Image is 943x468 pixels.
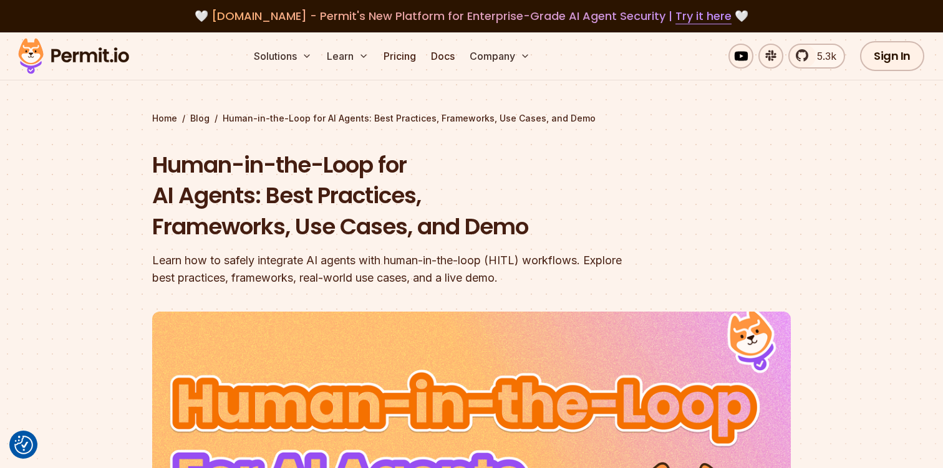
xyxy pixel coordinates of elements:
img: Permit logo [12,35,135,77]
a: Try it here [675,8,732,24]
div: / / [152,112,791,125]
h1: Human-in-the-Loop for AI Agents: Best Practices, Frameworks, Use Cases, and Demo [152,150,631,242]
div: 🤍 🤍 [30,7,913,25]
span: 5.3k [810,49,836,64]
a: Sign In [860,41,924,71]
button: Company [465,44,535,69]
img: Revisit consent button [14,436,33,454]
a: Docs [426,44,460,69]
button: Solutions [249,44,317,69]
button: Consent Preferences [14,436,33,454]
span: [DOMAIN_NAME] - Permit's New Platform for Enterprise-Grade AI Agent Security | [211,8,732,24]
a: Blog [190,112,210,125]
div: Learn how to safely integrate AI agents with human-in-the-loop (HITL) workflows. Explore best pra... [152,252,631,287]
a: Pricing [379,44,421,69]
button: Learn [322,44,374,69]
a: 5.3k [788,44,845,69]
a: Home [152,112,177,125]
